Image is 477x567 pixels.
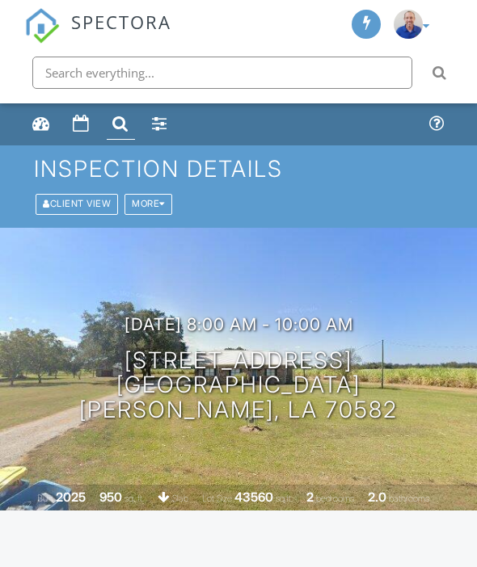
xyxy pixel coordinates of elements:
[99,489,122,505] div: 950
[24,8,60,44] img: The Best Home Inspection Software - Spectora
[34,198,123,209] a: Client View
[146,109,173,140] a: Settings
[368,489,386,505] div: 2.0
[424,109,450,140] a: Support Center
[202,493,232,504] span: Lot Size
[125,493,144,504] span: sq. ft.
[24,23,171,55] a: SPECTORA
[23,348,454,422] h1: [STREET_ADDRESS] [GEOGRAPHIC_DATA][PERSON_NAME], LA 70582
[36,194,118,214] div: Client View
[234,489,273,505] div: 43560
[34,157,443,182] h1: Inspection Details
[125,194,172,214] div: More
[306,489,314,505] div: 2
[32,57,412,89] input: Search everything...
[71,8,171,34] span: SPECTORA
[27,109,56,140] a: Dashboard
[276,493,293,504] span: sq.ft.
[125,315,353,334] h3: [DATE] 8:00 am - 10:00 am
[394,10,423,39] img: resized_20220202_173638.jpeg
[67,109,95,140] a: Calendar
[107,109,135,140] a: Inspections
[172,493,188,504] span: slab
[56,489,86,505] div: 2025
[389,493,429,504] span: bathrooms
[316,493,354,504] span: bedrooms
[37,493,53,504] span: Built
